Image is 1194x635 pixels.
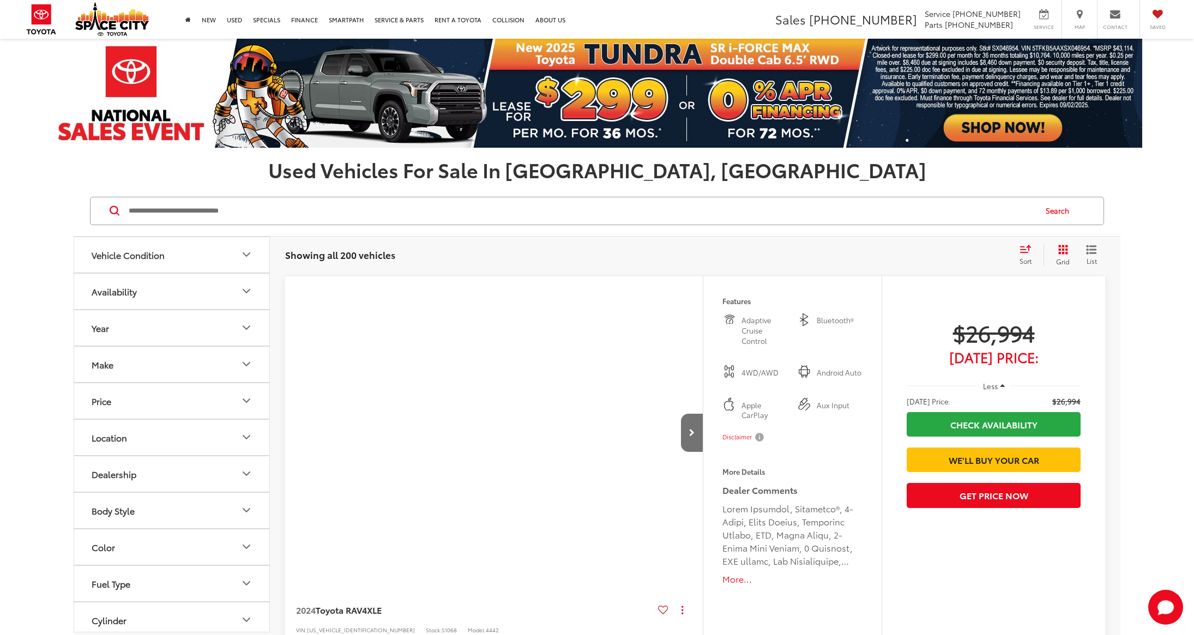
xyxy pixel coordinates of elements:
[1078,244,1105,266] button: List View
[673,601,692,620] button: Actions
[1044,244,1078,266] button: Grid View
[240,394,253,407] div: Price
[681,414,703,452] button: Next image
[682,606,683,614] span: dropdown dots
[817,400,863,420] span: Aux Input
[75,2,149,36] img: Space City Toyota
[240,431,253,444] div: Location
[952,8,1021,19] span: [PHONE_NUMBER]
[240,577,253,590] div: Fuel Type
[92,469,136,479] div: Dealership
[722,483,863,497] h5: Dealer Comments
[74,566,270,601] button: Fuel TypeFuel Type
[741,367,787,378] span: 4WD/AWD
[722,502,863,567] div: Lorem Ipsumdol, Sitametco®, 4-Adipi, Elits Doeius, Temporinc Utlabo, ETD, Magna Aliqu, 2-Enima Mi...
[741,400,787,420] span: Apple CarPlay
[74,237,270,273] button: Vehicle ConditionVehicle Condition
[722,573,863,585] button: More...
[92,359,113,370] div: Make
[1086,256,1097,265] span: List
[74,420,270,455] button: LocationLocation
[907,447,1081,472] a: We'll Buy Your Car
[74,456,270,492] button: DealershipDealership
[240,504,253,517] div: Body Style
[817,315,863,346] span: Bluetooth®
[285,248,395,261] span: Showing all 200 vehicles
[1014,244,1044,266] button: Select sort value
[907,352,1081,362] span: [DATE] Price:
[307,626,415,634] span: [US_VEHICLE_IDENTIFICATION_NUMBER]
[240,248,253,261] div: Vehicle Condition
[367,603,382,616] span: XLE
[925,19,943,30] span: Parts
[1032,23,1056,31] span: Service
[722,468,863,475] h4: More Details
[1056,257,1070,266] span: Grid
[1068,23,1092,31] span: Map
[1020,256,1032,265] span: Sort
[74,493,270,528] button: Body StyleBody Style
[74,383,270,419] button: PricePrice
[775,10,806,28] span: Sales
[74,310,270,346] button: YearYear
[92,542,115,552] div: Color
[240,358,253,371] div: Make
[74,347,270,382] button: MakeMake
[722,433,752,442] span: Disclaimer
[92,615,126,625] div: Cylinder
[316,603,367,616] span: Toyota RAV4
[296,604,654,616] a: 2024Toyota RAV4XLE
[907,319,1081,346] span: $26,994
[983,381,998,391] span: Less
[240,613,253,626] div: Cylinder
[817,367,863,378] span: Android Auto
[907,483,1081,507] button: Get Price Now
[74,529,270,565] button: ColorColor
[1103,23,1127,31] span: Contact
[92,286,137,297] div: Availability
[1052,396,1081,407] span: $26,994
[240,540,253,553] div: Color
[722,426,766,449] button: Disclaimer
[128,198,1035,224] input: Search by Make, Model, or Keyword
[240,285,253,298] div: Availability
[92,396,111,406] div: Price
[296,626,307,634] span: VIN:
[92,505,135,516] div: Body Style
[468,626,486,634] span: Model:
[978,376,1010,396] button: Less
[240,321,253,334] div: Year
[809,10,917,28] span: [PHONE_NUMBER]
[741,315,787,346] span: Adaptive Cruise Control
[1035,197,1085,225] button: Search
[945,19,1013,30] span: [PHONE_NUMBER]
[442,626,457,634] span: S1068
[486,626,499,634] span: 4442
[92,250,165,260] div: Vehicle Condition
[92,432,127,443] div: Location
[240,467,253,480] div: Dealership
[92,323,109,333] div: Year
[1145,23,1169,31] span: Saved
[907,396,950,407] span: [DATE] Price:
[74,274,270,309] button: AvailabilityAvailability
[296,603,316,616] span: 2024
[426,626,442,634] span: Stock:
[52,39,1142,148] img: 2025 Tundra
[907,412,1081,437] a: Check Availability
[925,8,950,19] span: Service
[1148,590,1183,625] button: Toggle Chat Window
[92,578,130,589] div: Fuel Type
[1148,590,1183,625] svg: Start Chat
[722,297,863,305] h4: Features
